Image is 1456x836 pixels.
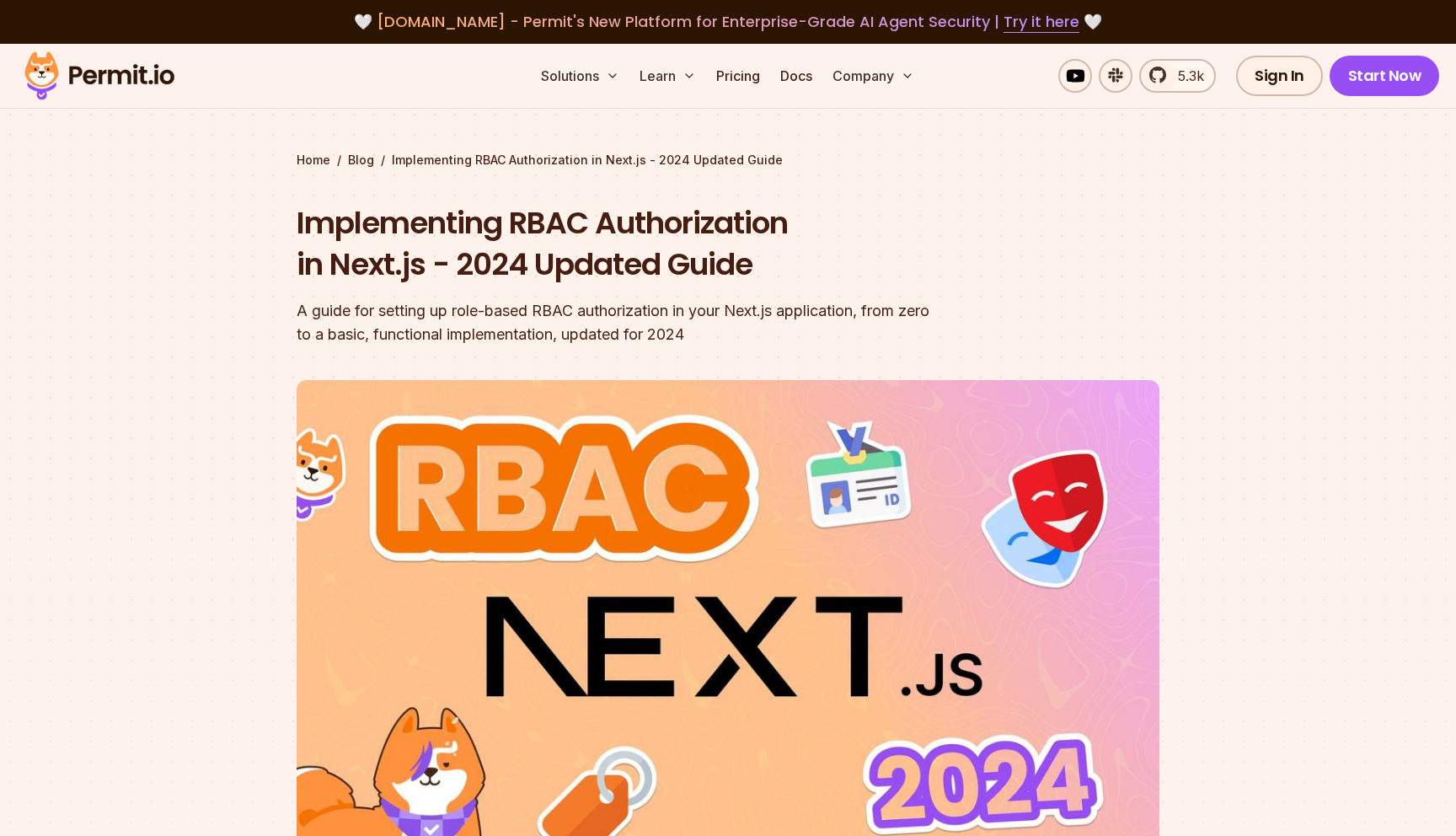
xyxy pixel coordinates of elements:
[348,152,374,169] a: Blog
[709,59,767,93] a: Pricing
[297,152,330,169] a: Home
[773,59,819,93] a: Docs
[17,47,182,104] img: Permit logo
[1236,56,1323,96] a: Sign In
[297,202,944,286] h1: Implementing RBAC Authorization in Next.js - 2024 Updated Guide
[1139,59,1216,93] a: 5.3k
[40,10,1416,34] div: 🤍 🤍
[1004,11,1079,33] a: Try it here
[1168,66,1204,86] span: 5.3k
[534,59,626,93] button: Solutions
[1330,56,1440,96] a: Start Now
[826,59,921,93] button: Company
[297,152,1159,169] div: / /
[633,59,703,93] button: Learn
[297,299,944,346] div: A guide for setting up role-based RBAC authorization in your Next.js application, from zero to a ...
[377,11,1079,32] span: [DOMAIN_NAME] - Permit's New Platform for Enterprise-Grade AI Agent Security |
